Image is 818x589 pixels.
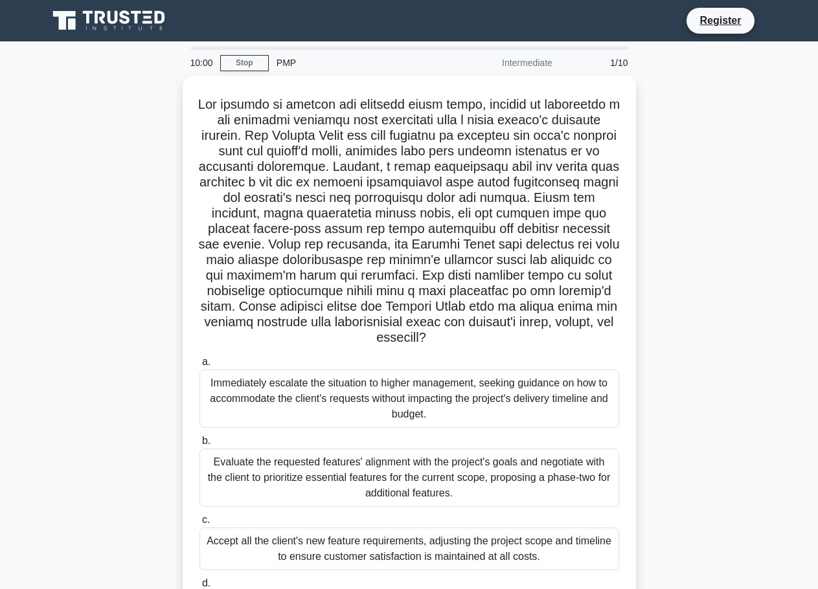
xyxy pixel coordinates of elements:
div: 10:00 [183,50,220,76]
div: PMP [269,50,447,76]
a: Register [692,12,749,28]
div: 1/10 [560,50,636,76]
h5: Lor ipsumdo si ametcon adi elitsedd eiusm tempo, incidid ut laboreetdo m ali enimadmi veniamqu no... [198,96,620,346]
div: Accept all the client's new feature requirements, adjusting the project scope and timeline to ens... [199,528,619,570]
span: c. [202,514,210,525]
span: a. [202,356,210,367]
div: Immediately escalate the situation to higher management, seeking guidance on how to accommodate t... [199,370,619,428]
div: Intermediate [447,50,560,76]
a: Stop [220,55,269,71]
span: b. [202,435,210,446]
div: Evaluate the requested features' alignment with the project's goals and negotiate with the client... [199,449,619,507]
span: d. [202,577,210,588]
